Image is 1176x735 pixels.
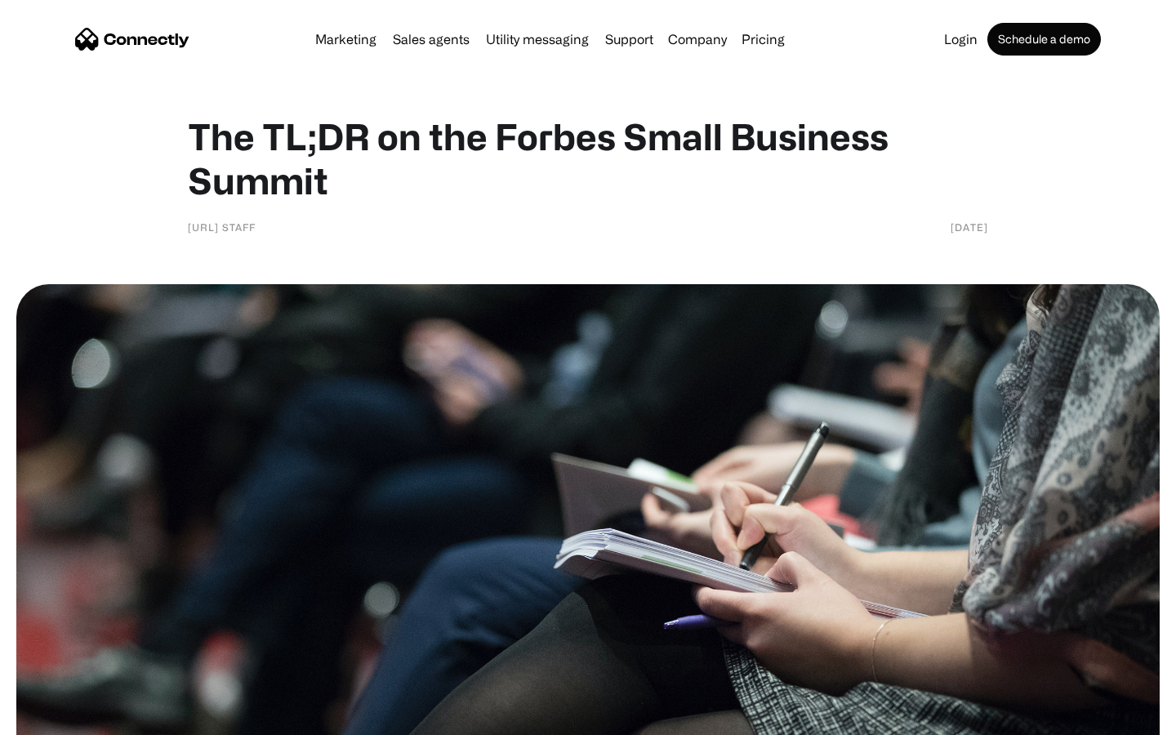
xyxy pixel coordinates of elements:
[75,27,189,51] a: home
[479,33,595,46] a: Utility messaging
[987,23,1101,56] a: Schedule a demo
[735,33,791,46] a: Pricing
[599,33,660,46] a: Support
[188,114,988,203] h1: The TL;DR on the Forbes Small Business Summit
[309,33,383,46] a: Marketing
[33,706,98,729] ul: Language list
[386,33,476,46] a: Sales agents
[16,706,98,729] aside: Language selected: English
[668,28,727,51] div: Company
[951,219,988,235] div: [DATE]
[188,219,256,235] div: [URL] Staff
[663,28,732,51] div: Company
[938,33,984,46] a: Login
